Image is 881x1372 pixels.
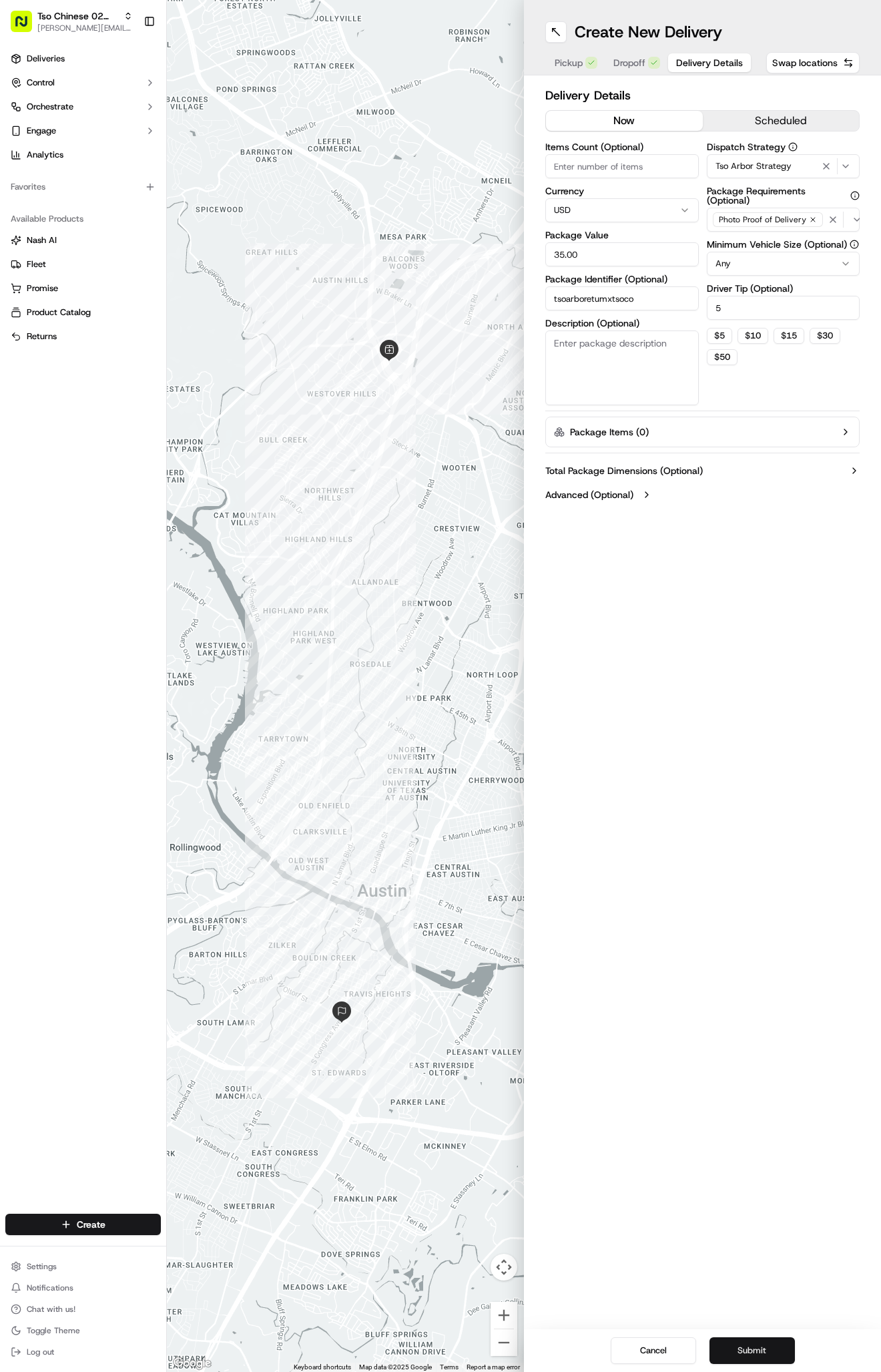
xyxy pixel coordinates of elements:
[491,1329,517,1356] button: Zoom out
[772,56,838,69] span: Swap locations
[37,9,118,23] button: Tso Chinese 02 Arbor
[788,142,798,152] button: Dispatch Strategy
[707,154,860,178] button: Tso Arbor Strategy
[94,330,162,341] a: Powered byPylon
[5,326,161,347] button: Returns
[467,1363,520,1371] a: Report a map error
[13,194,35,216] img: Charles Folsom
[13,230,35,252] img: Antonia (Store Manager)
[575,21,722,43] h1: Create New Delivery
[28,128,52,152] img: 4281594248423_2fcf9dad9f2a874258b8_72.png
[707,296,860,320] input: Enter driver tip amount
[5,176,161,198] div: Favorites
[5,72,161,93] button: Control
[13,53,243,75] p: Welcome 👋
[111,207,115,218] span: •
[715,160,792,172] span: Tso Arbor Strategy
[774,328,804,344] button: $15
[545,464,703,477] label: Total Package Dimensions (Optional)
[359,1363,432,1371] span: Map data ©2025 Google
[60,141,184,152] div: We're available if you need us!
[27,330,57,342] span: Returns
[703,111,860,131] button: scheduled
[491,1302,517,1329] button: Zoom in
[13,300,24,310] div: 📗
[11,282,156,294] a: Promise
[545,286,699,310] input: Enter package identifier
[5,1257,161,1276] button: Settings
[27,1325,80,1336] span: Toggle Theme
[5,1300,161,1319] button: Chat with us!
[707,186,860,205] label: Package Requirements (Optional)
[41,207,108,218] span: [PERSON_NAME]
[545,154,699,178] input: Enter number of items
[545,464,860,477] button: Total Package Dimensions (Optional)
[707,142,860,152] label: Dispatch Strategy
[5,120,161,142] button: Engage
[545,318,699,328] label: Description (Optional)
[545,274,699,284] label: Package Identifier (Optional)
[850,191,860,200] button: Package Requirements (Optional)
[611,1337,696,1364] button: Cancel
[707,349,738,365] button: $50
[707,208,860,232] button: Photo Proof of Delivery
[5,48,161,69] a: Deliveries
[113,300,123,310] div: 💻
[545,186,699,196] label: Currency
[133,331,162,341] span: Pylon
[5,1343,161,1361] button: Log out
[126,298,214,312] span: API Documentation
[5,278,161,299] button: Promise
[27,1347,54,1357] span: Log out
[13,174,89,184] div: Past conversations
[5,254,161,275] button: Fleet
[27,1304,75,1315] span: Chat with us!
[676,56,743,69] span: Delivery Details
[613,56,645,69] span: Dropoff
[850,240,859,249] button: Minimum Vehicle Size (Optional)
[27,234,57,246] span: Nash AI
[27,101,73,113] span: Orchestrate
[170,1355,214,1372] a: Open this area in Google Maps (opens a new window)
[27,298,102,312] span: Knowledge Base
[8,293,107,317] a: 📗Knowledge Base
[41,243,176,254] span: [PERSON_NAME] (Store Manager)
[178,243,183,254] span: •
[27,282,58,294] span: Promise
[545,230,699,240] label: Package Value
[186,243,213,254] span: [DATE]
[60,128,219,141] div: Start new chat
[545,86,860,105] h2: Delivery Details
[707,240,860,249] label: Minimum Vehicle Size (Optional)
[440,1363,459,1371] a: Terms (opens in new tab)
[707,328,732,344] button: $5
[5,208,161,230] div: Available Products
[11,234,156,246] a: Nash AI
[5,96,161,118] button: Orchestrate
[545,242,699,266] input: Enter package value
[227,132,243,148] button: Start new chat
[27,208,37,218] img: 1736555255976-a54dd68f-1ca7-489b-9aae-adbdc363a1c4
[107,293,220,317] a: 💻API Documentation
[170,1355,214,1372] img: Google
[545,417,860,447] button: Package Items (0)
[11,330,156,342] a: Returns
[11,306,156,318] a: Product Catalog
[37,23,133,33] button: [PERSON_NAME][EMAIL_ADDRESS][DOMAIN_NAME]
[118,207,145,218] span: [DATE]
[27,1261,57,1272] span: Settings
[5,302,161,323] button: Product Catalog
[13,13,40,40] img: Nash
[27,77,55,89] span: Control
[27,258,46,270] span: Fleet
[27,125,56,137] span: Engage
[5,1321,161,1340] button: Toggle Theme
[11,258,156,270] a: Fleet
[707,284,860,293] label: Driver Tip (Optional)
[719,214,806,225] span: Photo Proof of Delivery
[5,230,161,251] button: Nash AI
[570,425,649,439] label: Package Items ( 0 )
[77,1218,105,1231] span: Create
